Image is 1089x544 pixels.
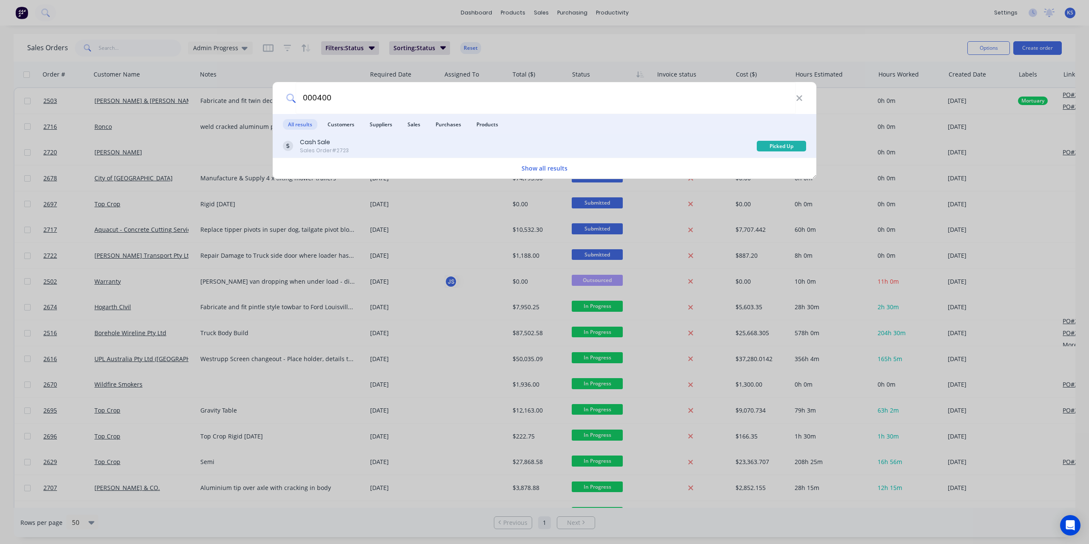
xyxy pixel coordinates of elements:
[296,82,796,114] input: Start typing a customer or supplier name to create a new order...
[519,163,570,173] button: Show all results
[471,119,503,130] span: Products
[1060,515,1080,535] div: Open Intercom Messenger
[283,119,317,130] span: All results
[300,138,349,147] div: Cash Sale
[365,119,397,130] span: Suppliers
[757,141,806,151] div: Picked Up
[322,119,359,130] span: Customers
[430,119,466,130] span: Purchases
[402,119,425,130] span: Sales
[300,147,349,154] div: Sales Order #2723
